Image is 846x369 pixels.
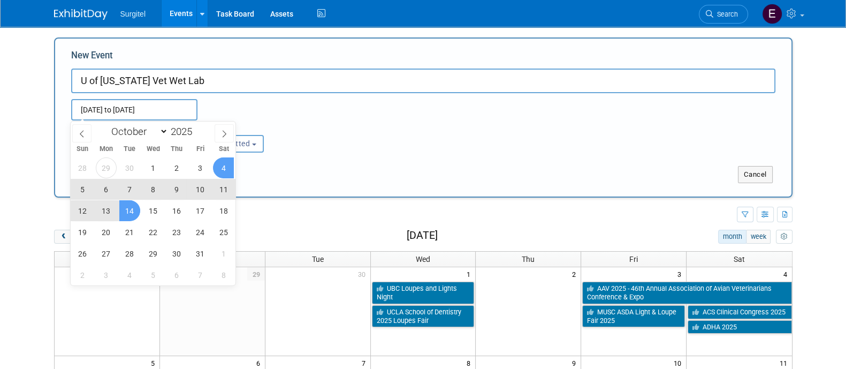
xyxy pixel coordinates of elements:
span: October 6, 2025 [96,179,117,200]
span: 30 [357,267,370,281]
span: November 5, 2025 [142,265,163,285]
h2: [DATE] [407,230,438,242]
span: October 15, 2025 [142,200,163,221]
span: Wed [141,146,165,153]
span: October 17, 2025 [189,200,210,221]
select: Month [106,125,168,138]
div: Attendance / Format: [71,121,175,134]
span: Mon [94,146,118,153]
span: October 31, 2025 [189,243,210,264]
span: October 16, 2025 [166,200,187,221]
span: 29 [247,267,265,281]
span: Sat [734,255,745,263]
a: Search [699,5,748,24]
span: October 28, 2025 [119,243,140,264]
span: October 11, 2025 [213,179,234,200]
span: November 7, 2025 [189,265,210,285]
span: October 1, 2025 [142,157,163,178]
a: MUSC ASDA Light & Loupe Fair 2025 [582,305,685,327]
span: Sat [212,146,235,153]
a: AAV 2025 - 46th Annual Association of Avian Veterinarians Conference & Expo [582,282,791,304]
button: prev [54,230,74,244]
span: September 29, 2025 [96,157,117,178]
span: October 5, 2025 [72,179,93,200]
span: November 6, 2025 [166,265,187,285]
span: 1 [466,267,475,281]
span: October 14, 2025 [119,200,140,221]
span: Fri [188,146,212,153]
span: September 30, 2025 [119,157,140,178]
span: November 1, 2025 [213,243,234,264]
input: Name of Trade Show / Conference [71,69,775,93]
button: week [746,230,771,244]
span: Search [713,10,738,18]
span: October 21, 2025 [119,222,140,243]
button: Cancel [738,166,773,183]
span: Thu [522,255,535,263]
i: Personalize Calendar [781,234,788,240]
span: October 20, 2025 [96,222,117,243]
span: October 27, 2025 [96,243,117,264]
span: Fri [629,255,638,263]
span: October 7, 2025 [119,179,140,200]
span: October 19, 2025 [72,222,93,243]
span: Tue [312,255,324,263]
span: 3 [676,267,686,281]
span: Sun [71,146,94,153]
a: UBC Loupes and Lights Night [372,282,475,304]
img: Event Coordinator [762,4,782,24]
span: October 30, 2025 [166,243,187,264]
span: October 3, 2025 [189,157,210,178]
span: October 2, 2025 [166,157,187,178]
span: Thu [165,146,188,153]
span: November 2, 2025 [72,265,93,285]
span: Wed [416,255,430,263]
input: Start Date - End Date [71,99,197,121]
span: October 4, 2025 [213,157,234,178]
span: October 22, 2025 [142,222,163,243]
span: October 18, 2025 [213,200,234,221]
input: Year [168,125,200,138]
span: 4 [782,267,792,281]
span: October 12, 2025 [72,200,93,221]
span: October 24, 2025 [189,222,210,243]
div: Participation: [191,121,295,134]
img: ExhibitDay [54,9,108,20]
label: New Event [71,49,113,66]
a: ACS Clinical Congress 2025 [688,305,791,319]
span: October 8, 2025 [142,179,163,200]
span: November 3, 2025 [96,265,117,285]
span: October 10, 2025 [189,179,210,200]
a: UCLA School of Dentistry 2025 Loupes Fair [372,305,475,327]
button: myCustomButton [776,230,792,244]
span: November 4, 2025 [119,265,140,285]
span: September 28, 2025 [72,157,93,178]
span: October 13, 2025 [96,200,117,221]
span: 2 [571,267,581,281]
span: October 29, 2025 [142,243,163,264]
span: November 8, 2025 [213,265,234,285]
span: Tue [118,146,141,153]
a: ADHA 2025 [688,320,791,334]
span: October 26, 2025 [72,243,93,264]
span: October 9, 2025 [166,179,187,200]
span: October 23, 2025 [166,222,187,243]
button: month [718,230,746,244]
span: Surgitel [120,10,146,18]
span: October 25, 2025 [213,222,234,243]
